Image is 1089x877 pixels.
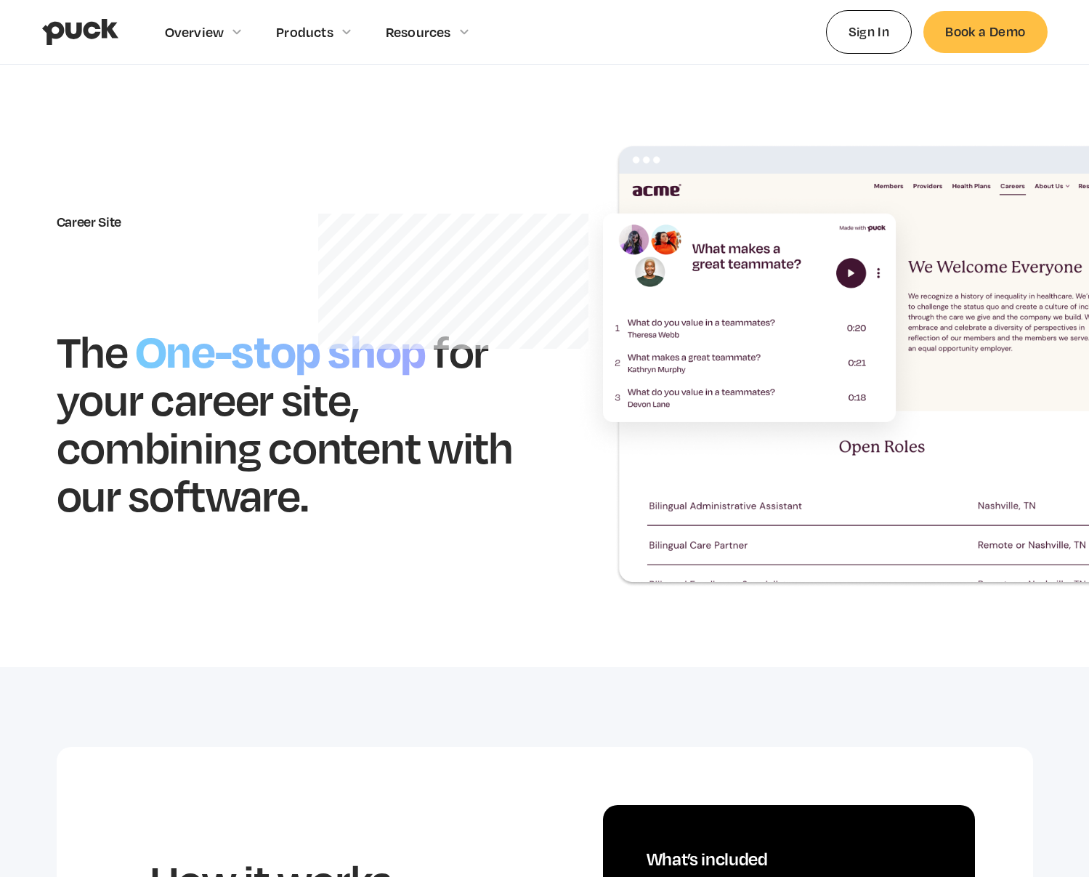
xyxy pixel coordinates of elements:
div: Products [276,24,333,40]
div: Career Site [57,214,516,230]
h1: The [57,323,128,378]
div: Resources [386,24,451,40]
div: Overview [165,24,224,40]
a: Sign In [826,10,912,53]
h1: for your career site, combining content with our software. [57,323,513,521]
div: What’s included [647,849,931,870]
a: Book a Demo [923,11,1047,52]
h1: One-stop shop [128,318,434,380]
